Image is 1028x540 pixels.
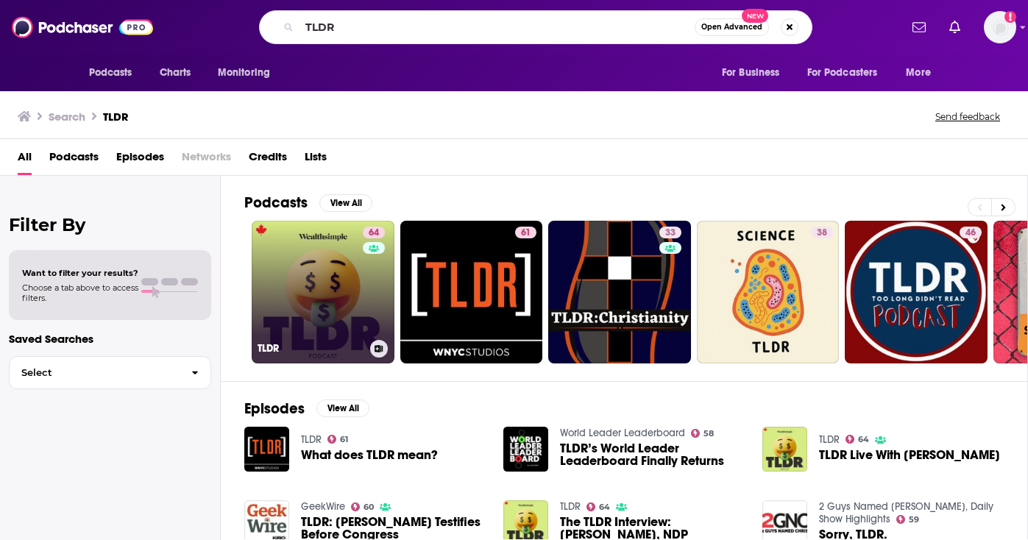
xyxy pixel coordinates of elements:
[697,221,840,363] a: 38
[659,227,681,238] a: 33
[819,449,1000,461] a: TLDR Live With Matty Matheson
[89,63,132,83] span: Podcasts
[599,504,610,511] span: 64
[846,435,870,444] a: 64
[548,221,691,363] a: 33
[103,110,128,124] h3: TLDR
[364,504,374,511] span: 60
[858,436,869,443] span: 64
[244,427,289,472] img: What does TLDR mean?
[369,226,379,241] span: 64
[984,11,1016,43] span: Logged in as amaclellan
[811,227,833,238] a: 38
[845,221,988,363] a: 46
[931,110,1004,123] button: Send feedback
[301,500,345,513] a: GeekWire
[182,145,231,175] span: Networks
[665,226,676,241] span: 33
[819,433,840,446] a: TLDR
[960,227,982,238] a: 46
[965,226,976,241] span: 46
[691,429,715,438] a: 58
[819,449,1000,461] span: TLDR Live With [PERSON_NAME]
[722,63,780,83] span: For Business
[907,15,932,40] a: Show notifications dropdown
[586,502,611,511] a: 64
[49,110,85,124] h3: Search
[560,427,685,439] a: World Leader Leaderboard
[701,24,762,31] span: Open Advanced
[798,59,899,87] button: open menu
[906,63,931,83] span: More
[22,283,138,303] span: Choose a tab above to access filters.
[742,9,768,23] span: New
[560,500,581,513] a: TLDR
[150,59,200,87] a: Charts
[244,193,308,212] h2: Podcasts
[984,11,1016,43] button: Show profile menu
[9,214,211,235] h2: Filter By
[12,13,153,41] img: Podchaser - Follow, Share and Rate Podcasts
[301,433,322,446] a: TLDR
[896,515,920,524] a: 59
[22,268,138,278] span: Want to filter your results?
[340,436,348,443] span: 61
[218,63,270,83] span: Monitoring
[762,427,807,472] img: TLDR Live With Matty Matheson
[301,449,438,461] a: What does TLDR mean?
[258,342,364,355] h3: TLDR
[400,221,543,363] a: 61
[305,145,327,175] a: Lists
[316,399,369,417] button: View All
[319,194,372,212] button: View All
[521,226,531,241] span: 61
[116,145,164,175] a: Episodes
[244,193,372,212] a: PodcastsView All
[244,399,305,418] h2: Episodes
[49,145,99,175] a: Podcasts
[252,221,394,363] a: 64TLDR
[259,10,812,44] div: Search podcasts, credits, & more...
[712,59,798,87] button: open menu
[9,332,211,346] p: Saved Searches
[896,59,949,87] button: open menu
[10,368,180,377] span: Select
[807,63,878,83] span: For Podcasters
[160,63,191,83] span: Charts
[1004,11,1016,23] svg: Add a profile image
[943,15,966,40] a: Show notifications dropdown
[560,442,745,467] a: TLDR’s World Leader Leaderboard Finally Returns
[363,227,385,238] a: 64
[79,59,152,87] button: open menu
[695,18,769,36] button: Open AdvancedNew
[503,427,548,472] img: TLDR’s World Leader Leaderboard Finally Returns
[984,11,1016,43] img: User Profile
[515,227,536,238] a: 61
[299,15,695,39] input: Search podcasts, credits, & more...
[703,430,714,437] span: 58
[208,59,289,87] button: open menu
[9,356,211,389] button: Select
[327,435,349,444] a: 61
[817,226,827,241] span: 38
[18,145,32,175] a: All
[244,399,369,418] a: EpisodesView All
[249,145,287,175] a: Credits
[909,516,919,523] span: 59
[819,500,993,525] a: 2 Guys Named Chris, Daily Show Highlights
[351,502,375,511] a: 60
